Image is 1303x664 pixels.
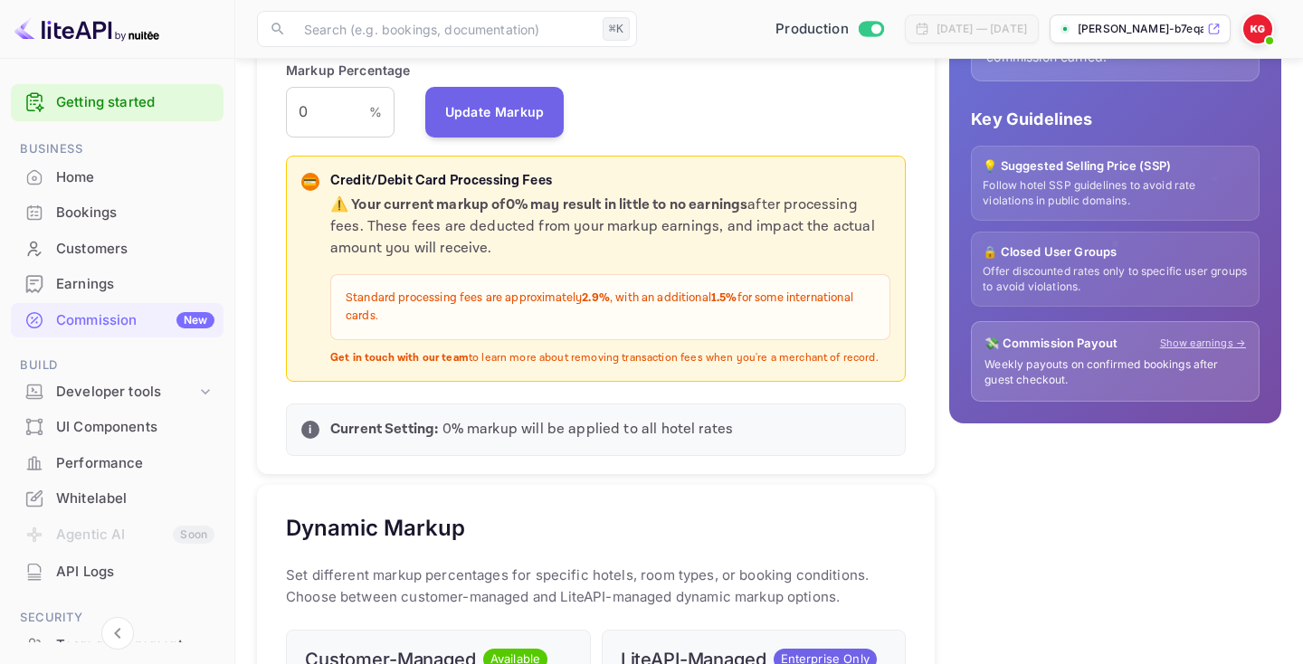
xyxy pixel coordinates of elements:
span: Production [775,19,849,40]
p: Standard processing fees are approximately , with an additional for some international cards. [346,289,875,325]
a: CommissionNew [11,303,224,337]
p: % [369,102,382,121]
div: CommissionNew [11,303,224,338]
div: Developer tools [11,376,224,408]
a: Customers [11,232,224,265]
div: Customers [11,232,224,267]
input: Search (e.g. bookings, documentation) [293,11,595,47]
div: New [176,312,214,328]
div: Commission [56,310,214,331]
div: Earnings [56,274,214,295]
div: Earnings [11,267,224,302]
span: Security [11,608,224,628]
img: Kevin Gauthier [1243,14,1272,43]
p: Offer discounted rates only to specific user groups to avoid violations. [983,264,1248,295]
div: Home [56,167,214,188]
p: [PERSON_NAME]-b7eqa.n... [1078,21,1203,37]
div: Switch to Sandbox mode [768,19,890,40]
a: Performance [11,446,224,479]
button: Update Markup [425,87,565,138]
a: Bookings [11,195,224,229]
p: 🔒 Closed User Groups [983,243,1248,261]
div: Performance [11,446,224,481]
p: 0 % markup will be applied to all hotel rates [330,419,890,441]
div: API Logs [11,555,224,590]
p: Credit/Debit Card Processing Fees [330,171,890,192]
div: [DATE] — [DATE] [937,21,1027,37]
div: Whitelabel [56,489,214,509]
span: Build [11,356,224,375]
button: Collapse navigation [101,617,134,650]
div: Customers [56,239,214,260]
p: Weekly payouts on confirmed bookings after guest checkout. [984,357,1246,388]
strong: Current Setting: [330,420,438,439]
a: Whitelabel [11,481,224,515]
div: API Logs [56,562,214,583]
input: 0 [286,87,369,138]
p: Follow hotel SSP guidelines to avoid rate violations in public domains. [983,178,1248,209]
strong: ⚠️ Your current markup of 0 % may result in little to no earnings [330,195,747,214]
p: to learn more about removing transaction fees when you're a merchant of record. [330,351,890,366]
p: Key Guidelines [971,107,1260,131]
p: i [309,422,311,438]
h5: Dynamic Markup [286,514,465,543]
a: Getting started [56,92,214,113]
strong: 2.9% [582,290,610,306]
span: Business [11,139,224,159]
img: LiteAPI logo [14,14,159,43]
div: Getting started [11,84,224,121]
div: Team management [56,635,214,656]
p: Markup Percentage [286,61,411,80]
a: Show earnings → [1160,336,1246,351]
div: UI Components [11,410,224,445]
a: Earnings [11,267,224,300]
div: UI Components [56,417,214,438]
div: Performance [56,453,214,474]
strong: Get in touch with our team [330,351,469,365]
a: API Logs [11,555,224,588]
p: Set different markup percentages for specific hotels, room types, or booking conditions. Choose b... [286,564,906,608]
a: UI Components [11,410,224,443]
div: Developer tools [56,382,196,403]
div: Home [11,160,224,195]
div: ⌘K [603,17,630,41]
div: Bookings [11,195,224,231]
p: after processing fees. These fees are deducted from your markup earnings, and impact the actual a... [330,194,890,260]
p: 💳 [303,174,317,190]
p: 💸 Commission Payout [984,335,1118,353]
a: Team management [11,628,224,661]
strong: 1.5% [711,290,737,306]
div: Whitelabel [11,481,224,517]
a: Home [11,160,224,194]
p: 💡 Suggested Selling Price (SSP) [983,157,1248,175]
div: Bookings [56,203,214,223]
